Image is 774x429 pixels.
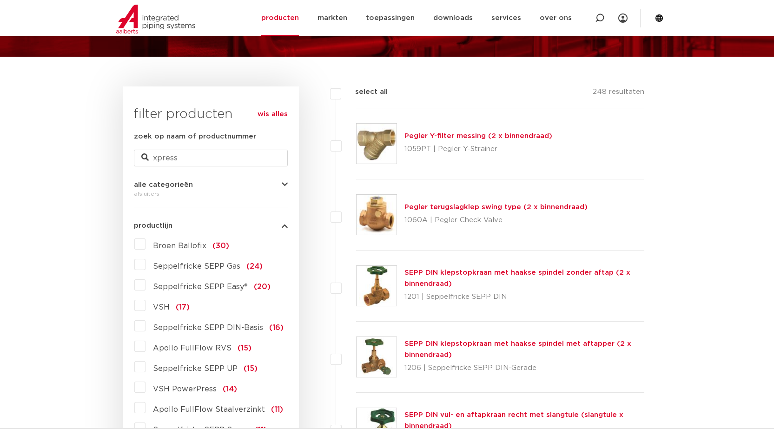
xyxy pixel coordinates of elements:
[593,86,644,101] p: 248 resultaten
[357,124,397,164] img: Thumbnail for Pegler Y-filter messing (2 x binnendraad)
[357,266,397,306] img: Thumbnail for SEPP DIN klepstopkraan met haakse spindel zonder aftap (2 x binnendraad)
[357,195,397,235] img: Thumbnail for Pegler terugslagklep swing type (2 x binnendraad)
[153,385,217,393] span: VSH PowerPress
[404,213,588,228] p: 1060A | Pegler Check Valve
[134,150,288,166] input: zoeken
[404,269,630,287] a: SEPP DIN klepstopkraan met haakse spindel zonder aftap (2 x binnendraad)
[244,365,258,372] span: (15)
[404,361,645,376] p: 1206 | Seppelfricke SEPP DIN-Gerade
[254,283,271,290] span: (20)
[176,304,190,311] span: (17)
[404,204,588,211] a: Pegler terugslagklep swing type (2 x binnendraad)
[223,385,237,393] span: (14)
[134,222,172,229] span: productlijn
[258,109,288,120] a: wis alles
[404,340,631,358] a: SEPP DIN klepstopkraan met haakse spindel met aftapper (2 x binnendraad)
[357,337,397,377] img: Thumbnail for SEPP DIN klepstopkraan met haakse spindel met aftapper (2 x binnendraad)
[153,263,240,270] span: Seppelfricke SEPP Gas
[153,283,248,290] span: Seppelfricke SEPP Easy®
[134,222,288,229] button: productlijn
[212,242,229,250] span: (30)
[153,324,263,331] span: Seppelfricke SEPP DIN-Basis
[153,365,238,372] span: Seppelfricke SEPP UP
[153,406,265,413] span: Apollo FullFlow Staalverzinkt
[134,181,288,188] button: alle categorieën
[134,188,288,199] div: afsluiters
[404,290,645,304] p: 1201 | Seppelfricke SEPP DIN
[404,132,552,139] a: Pegler Y-filter messing (2 x binnendraad)
[153,304,170,311] span: VSH
[153,242,206,250] span: Broen Ballofix
[153,344,232,352] span: Apollo FullFlow RVS
[134,131,256,142] label: zoek op naam of productnummer
[238,344,251,352] span: (15)
[246,263,263,270] span: (24)
[269,324,284,331] span: (16)
[404,142,552,157] p: 1059PT | Pegler Y-Strainer
[134,181,193,188] span: alle categorieën
[341,86,388,98] label: select all
[134,105,288,124] h3: filter producten
[271,406,283,413] span: (11)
